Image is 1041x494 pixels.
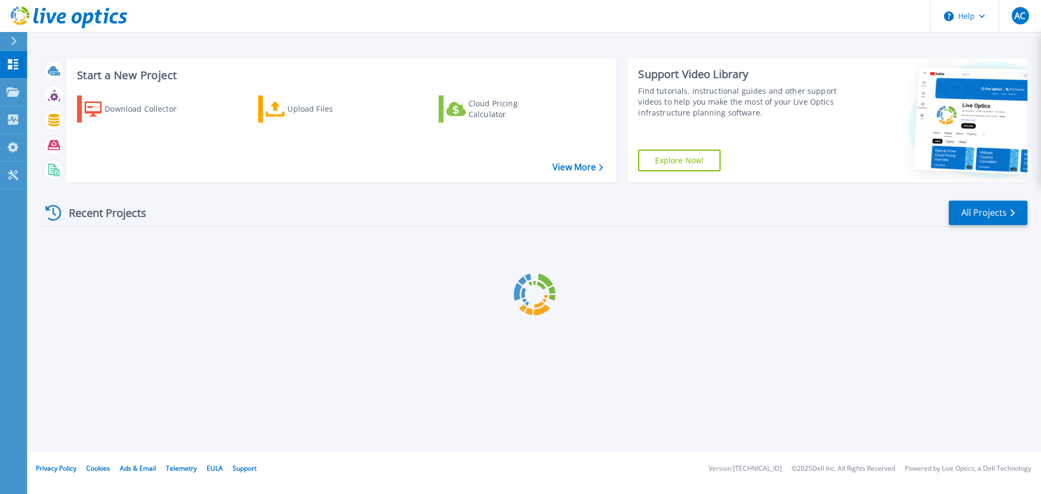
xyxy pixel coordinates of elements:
a: Cookies [86,464,110,473]
div: Download Collector [105,98,191,120]
div: Upload Files [287,98,374,120]
li: Powered by Live Optics, a Dell Technology [905,465,1031,472]
a: Upload Files [258,95,379,123]
a: Privacy Policy [36,464,76,473]
span: AC [1014,11,1025,20]
a: Telemetry [166,464,197,473]
li: © 2025 Dell Inc. All Rights Reserved [792,465,895,472]
a: View More [552,162,603,172]
a: Ads & Email [120,464,156,473]
div: Cloud Pricing Calculator [468,98,555,120]
a: Cloud Pricing Calculator [439,95,560,123]
div: Recent Projects [42,200,161,226]
a: EULA [207,464,223,473]
li: Version: [TECHNICAL_ID] [709,465,782,472]
a: All Projects [949,201,1027,225]
a: Explore Now! [638,150,721,171]
a: Download Collector [77,95,198,123]
div: Support Video Library [638,67,842,81]
h3: Start a New Project [77,69,603,81]
a: Support [233,464,256,473]
div: Find tutorials, instructional guides and other support videos to help you make the most of your L... [638,86,842,118]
